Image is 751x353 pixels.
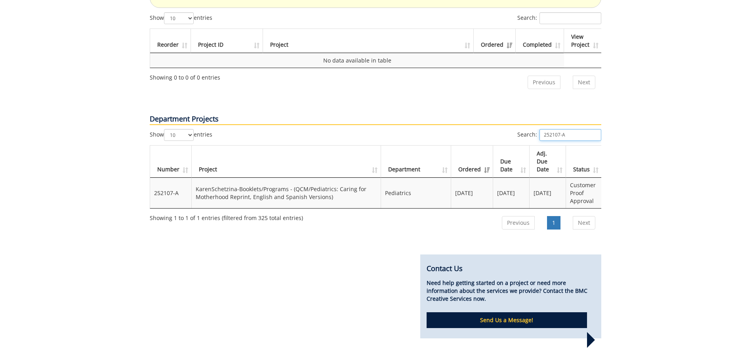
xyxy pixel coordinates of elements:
td: 252107-A [150,178,192,208]
th: Status: activate to sort column ascending [566,146,602,178]
th: Project: activate to sort column ascending [192,146,381,178]
label: Show entries [150,12,212,24]
th: View Project: activate to sort column ascending [564,29,602,53]
td: [DATE] [530,178,566,208]
div: Showing 0 to 0 of 0 entries [150,70,220,82]
a: Next [573,216,595,230]
td: [DATE] [451,178,493,208]
th: Ordered: activate to sort column ascending [474,29,516,53]
p: Need help getting started on a project or need more information about the services we provide? Co... [427,279,595,303]
th: Due Date: activate to sort column ascending [493,146,530,178]
label: Search: [517,12,601,24]
td: [DATE] [493,178,530,208]
td: No data available in table [150,53,564,68]
td: KarenSchetzina-Booklets/Programs - (QCM/Pediatrics: Caring for Motherhood Reprint, English and Sp... [192,178,381,208]
td: Customer Proof Approval [566,178,602,208]
th: Number: activate to sort column ascending [150,146,192,178]
label: Search: [517,129,601,141]
a: Previous [502,216,535,230]
select: Showentries [164,129,194,141]
th: Adj. Due Date: activate to sort column ascending [530,146,566,178]
input: Search: [539,12,601,24]
a: Next [573,76,595,89]
th: Ordered: activate to sort column ascending [451,146,493,178]
a: Send Us a Message! [427,316,587,324]
label: Show entries [150,129,212,141]
th: Project ID: activate to sort column ascending [191,29,263,53]
p: Department Projects [150,114,601,125]
td: Pediatrics [381,178,451,208]
input: Search: [539,129,601,141]
th: Department: activate to sort column ascending [381,146,451,178]
h4: Contact Us [427,265,595,273]
p: Send Us a Message! [427,312,587,328]
a: Previous [528,76,560,89]
select: Showentries [164,12,194,24]
th: Completed: activate to sort column ascending [516,29,564,53]
th: Reorder: activate to sort column ascending [150,29,191,53]
a: 1 [547,216,560,230]
th: Project: activate to sort column ascending [263,29,474,53]
div: Showing 1 to 1 of 1 entries (filtered from 325 total entries) [150,211,303,222]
